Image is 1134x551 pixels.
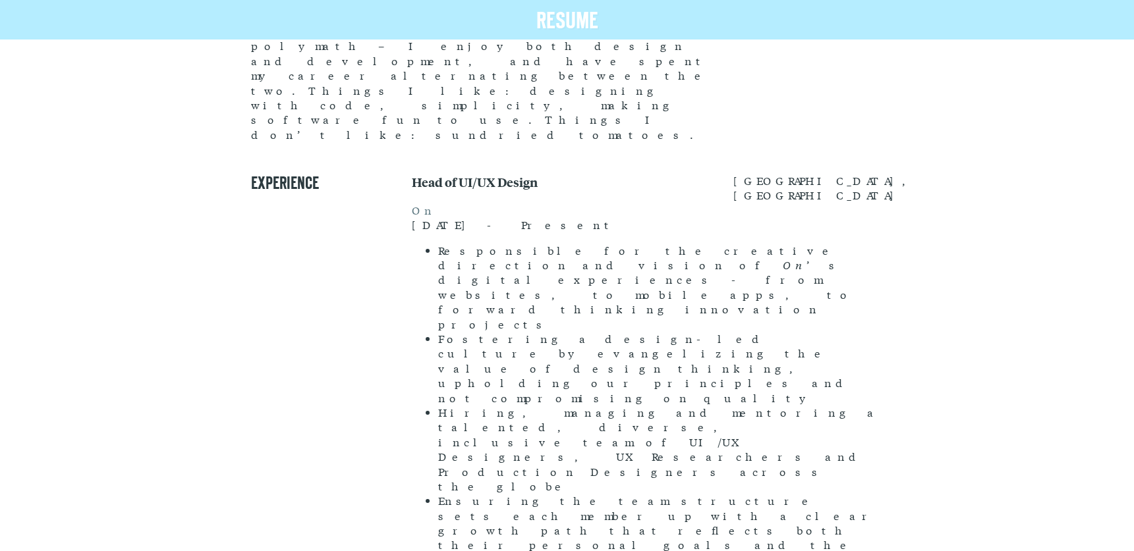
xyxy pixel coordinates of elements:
[407,173,728,203] h3: Head of UI/UX Design
[536,11,598,32] span: Resume
[412,202,436,217] a: On
[438,243,884,331] li: Responsible for the creative direction and vision of ’s digital experiences - from websites, to m...
[438,331,884,405] li: Fostering a design-led culture by evangelizing the value of design thinking, upholding our princi...
[521,217,617,232] abbr: now
[412,217,884,232] div: -
[251,173,401,196] h2: Experience
[728,173,889,203] div: [GEOGRAPHIC_DATA], [GEOGRAPHIC_DATA]
[783,257,807,272] em: On
[412,217,474,232] abbr: 2021-12-01
[438,405,884,493] li: Hiring, managing and mentoring a talented, diverse, inclusive team of UI/UX Designers, UX Researc...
